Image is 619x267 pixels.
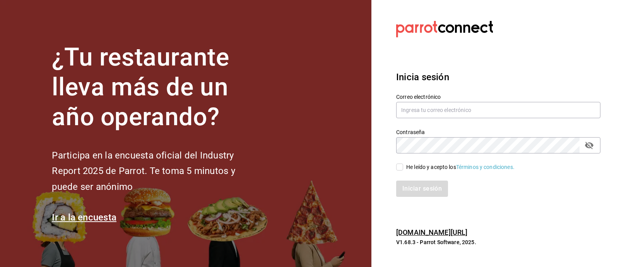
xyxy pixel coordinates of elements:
p: V1.68.3 - Parrot Software, 2025. [396,238,600,246]
label: Contraseña [396,129,600,135]
h3: Inicia sesión [396,70,600,84]
h1: ¿Tu restaurante lleva más de un año operando? [52,43,261,132]
input: Ingresa tu correo electrónico [396,102,600,118]
div: He leído y acepto los [406,163,515,171]
label: Correo electrónico [396,94,600,100]
button: passwordField [583,139,596,152]
a: Términos y condiciones. [456,164,515,170]
a: [DOMAIN_NAME][URL] [396,228,467,236]
a: Ir a la encuesta [52,212,116,223]
h2: Participa en la encuesta oficial del Industry Report 2025 de Parrot. Te toma 5 minutos y puede se... [52,148,261,195]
